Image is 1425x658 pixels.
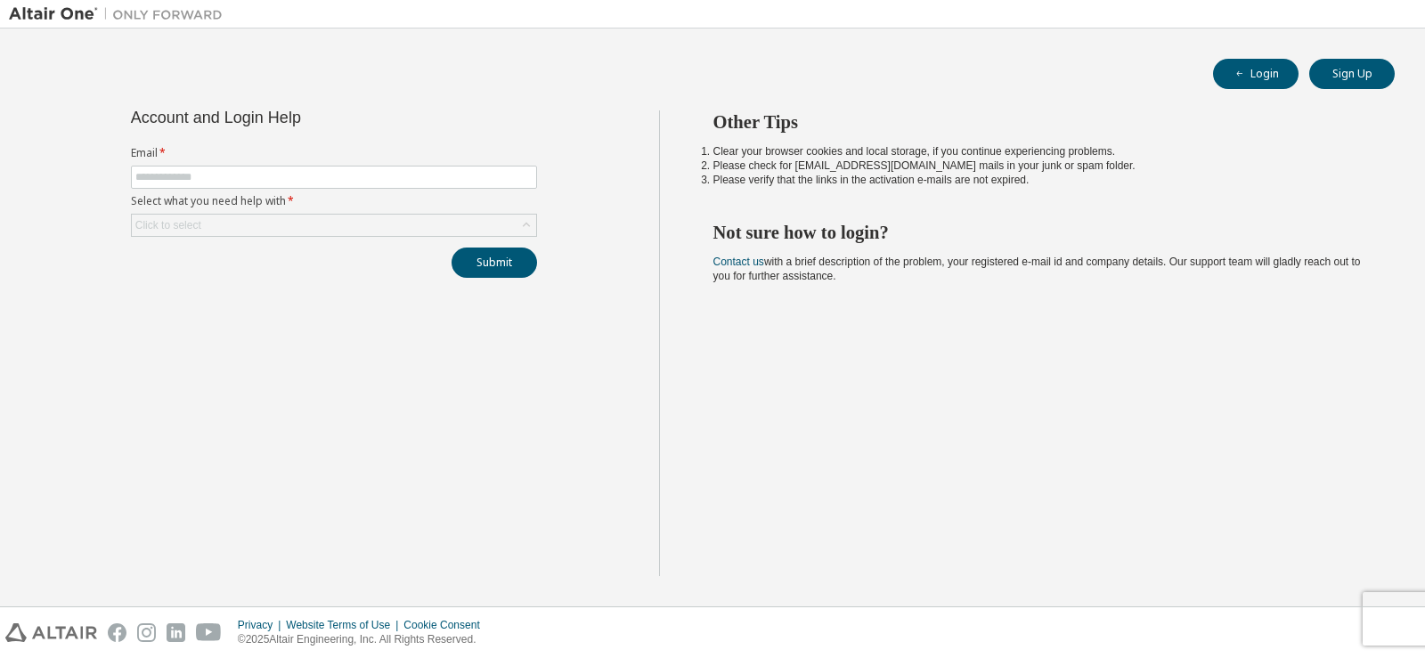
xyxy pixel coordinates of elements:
[9,5,232,23] img: Altair One
[137,623,156,642] img: instagram.svg
[403,618,490,632] div: Cookie Consent
[452,248,537,278] button: Submit
[1309,59,1395,89] button: Sign Up
[131,194,537,208] label: Select what you need help with
[713,144,1364,158] li: Clear your browser cookies and local storage, if you continue experiencing problems.
[286,618,403,632] div: Website Terms of Use
[238,618,286,632] div: Privacy
[713,173,1364,187] li: Please verify that the links in the activation e-mails are not expired.
[713,221,1364,244] h2: Not sure how to login?
[713,256,1361,282] span: with a brief description of the problem, your registered e-mail id and company details. Our suppo...
[131,110,456,125] div: Account and Login Help
[132,215,536,236] div: Click to select
[196,623,222,642] img: youtube.svg
[1213,59,1299,89] button: Login
[108,623,126,642] img: facebook.svg
[238,632,491,647] p: © 2025 Altair Engineering, Inc. All Rights Reserved.
[131,146,537,160] label: Email
[135,218,201,232] div: Click to select
[5,623,97,642] img: altair_logo.svg
[713,158,1364,173] li: Please check for [EMAIL_ADDRESS][DOMAIN_NAME] mails in your junk or spam folder.
[713,110,1364,134] h2: Other Tips
[713,256,764,268] a: Contact us
[167,623,185,642] img: linkedin.svg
